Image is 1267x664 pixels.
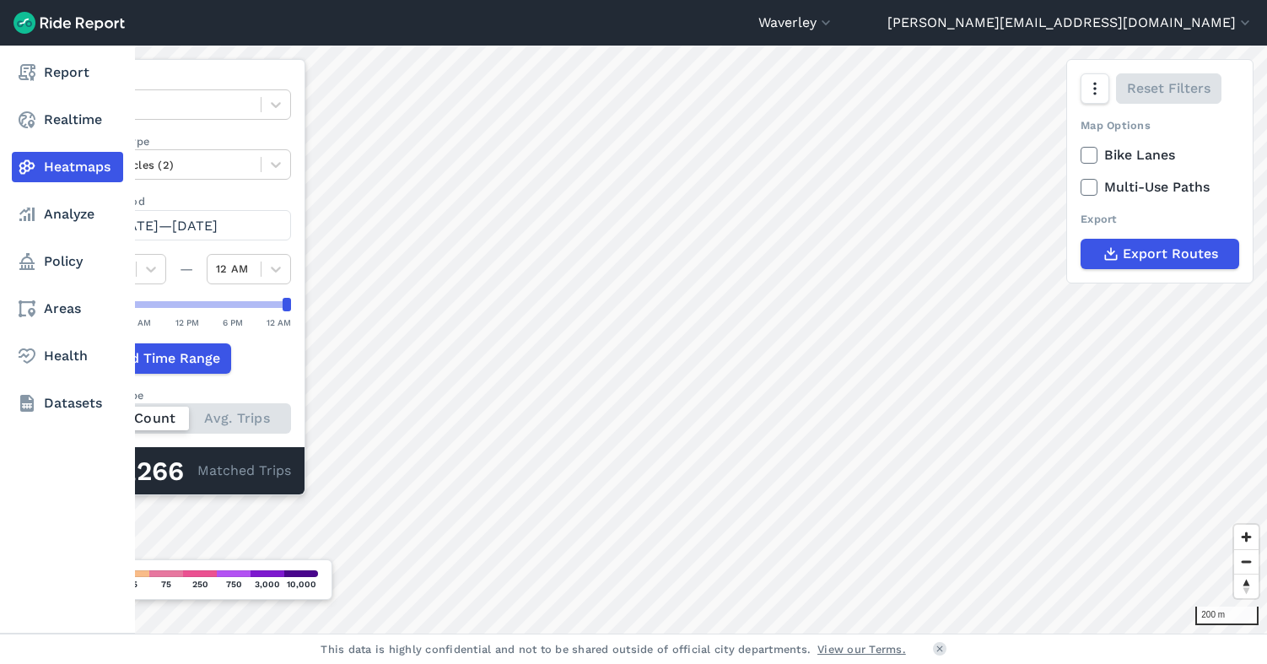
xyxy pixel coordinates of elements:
div: 463,266 [82,461,197,483]
span: Export Routes [1123,244,1218,264]
span: [DATE]—[DATE] [113,218,218,234]
label: Data Type [82,73,291,89]
button: Reset Filters [1116,73,1221,104]
div: Count Type [82,387,291,403]
div: Export [1081,211,1239,227]
div: Matched Trips [68,447,305,494]
label: Bike Lanes [1081,145,1239,165]
label: Data Period [82,193,291,209]
div: Map Options [1081,117,1239,133]
button: Add Time Range [82,343,231,374]
div: 12 PM [175,315,199,330]
div: — [166,259,207,279]
button: Reset bearing to north [1234,574,1259,598]
img: Ride Report [13,12,125,34]
span: Reset Filters [1127,78,1210,99]
div: 200 m [1195,607,1259,625]
a: Realtime [12,105,123,135]
button: Zoom out [1234,549,1259,574]
label: Vehicle Type [82,133,291,149]
a: Report [12,57,123,88]
button: Zoom in [1234,525,1259,549]
a: Policy [12,246,123,277]
button: [PERSON_NAME][EMAIL_ADDRESS][DOMAIN_NAME] [887,13,1254,33]
label: Multi-Use Paths [1081,177,1239,197]
canvas: Map [54,46,1267,634]
a: Heatmaps [12,152,123,182]
div: 6 PM [223,315,243,330]
a: Datasets [12,388,123,418]
button: Waverley [758,13,834,33]
a: Areas [12,294,123,324]
a: Health [12,341,123,371]
span: Add Time Range [113,348,220,369]
div: 6 AM [130,315,151,330]
button: [DATE]—[DATE] [82,210,291,240]
a: Analyze [12,199,123,229]
a: View our Terms. [817,641,906,657]
button: Export Routes [1081,239,1239,269]
div: 12 AM [267,315,291,330]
